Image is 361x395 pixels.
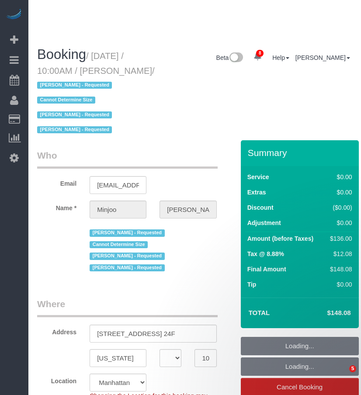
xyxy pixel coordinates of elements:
[90,264,164,271] span: [PERSON_NAME] - Requested
[90,176,146,194] input: Email
[37,97,95,104] span: Cannot Determine Size
[326,188,352,197] div: $0.00
[249,47,266,66] a: 8
[247,280,257,289] label: Tip
[247,188,266,197] label: Extras
[37,82,112,89] span: [PERSON_NAME] - Requested
[37,47,86,62] span: Booking
[247,203,274,212] label: Discount
[247,234,313,243] label: Amount (before Taxes)
[248,148,354,158] h3: Summary
[37,51,155,135] small: / [DATE] / 10:00AM / [PERSON_NAME]
[160,201,216,218] input: Last Name
[31,325,83,336] label: Address
[247,218,281,227] label: Adjustment
[326,234,352,243] div: $136.00
[326,280,352,289] div: $0.00
[90,349,146,367] input: City
[37,66,155,135] span: /
[90,253,164,260] span: [PERSON_NAME] - Requested
[256,50,264,57] span: 8
[37,111,112,118] span: [PERSON_NAME] - Requested
[247,265,286,274] label: Final Amount
[31,176,83,188] label: Email
[247,173,269,181] label: Service
[31,374,83,385] label: Location
[326,218,352,227] div: $0.00
[349,365,356,372] span: 5
[326,249,352,258] div: $12.08
[326,265,352,274] div: $148.08
[326,173,352,181] div: $0.00
[90,241,148,248] span: Cannot Determine Size
[37,149,218,169] legend: Who
[272,54,289,61] a: Help
[331,365,352,386] iframe: Intercom live chat
[326,203,352,212] div: ($0.00)
[229,52,243,64] img: New interface
[295,54,350,61] a: [PERSON_NAME]
[247,249,284,258] label: Tax @ 8.88%
[31,201,83,212] label: Name *
[37,126,112,133] span: [PERSON_NAME] - Requested
[37,298,218,317] legend: Where
[216,54,243,61] a: Beta
[90,229,164,236] span: [PERSON_NAME] - Requested
[90,201,146,218] input: First Name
